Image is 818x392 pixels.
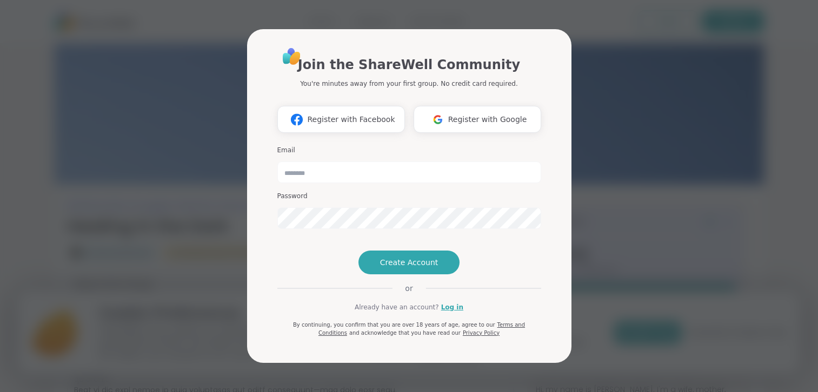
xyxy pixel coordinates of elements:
[441,302,463,312] a: Log in
[277,192,541,201] h3: Password
[287,110,307,130] img: ShareWell Logomark
[298,55,520,75] h1: Join the ShareWell Community
[280,44,304,69] img: ShareWell Logo
[277,106,405,133] button: Register with Facebook
[293,322,495,328] span: By continuing, you confirm that you are over 18 years of age, agree to our
[448,114,527,125] span: Register with Google
[428,110,448,130] img: ShareWell Logomark
[392,283,425,294] span: or
[463,330,500,336] a: Privacy Policy
[414,106,541,133] button: Register with Google
[277,146,541,155] h3: Email
[358,251,460,274] button: Create Account
[380,257,438,268] span: Create Account
[300,79,517,89] p: You're minutes away from your first group. No credit card required.
[307,114,395,125] span: Register with Facebook
[355,302,439,312] span: Already have an account?
[349,330,461,336] span: and acknowledge that you have read our
[318,322,525,336] a: Terms and Conditions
